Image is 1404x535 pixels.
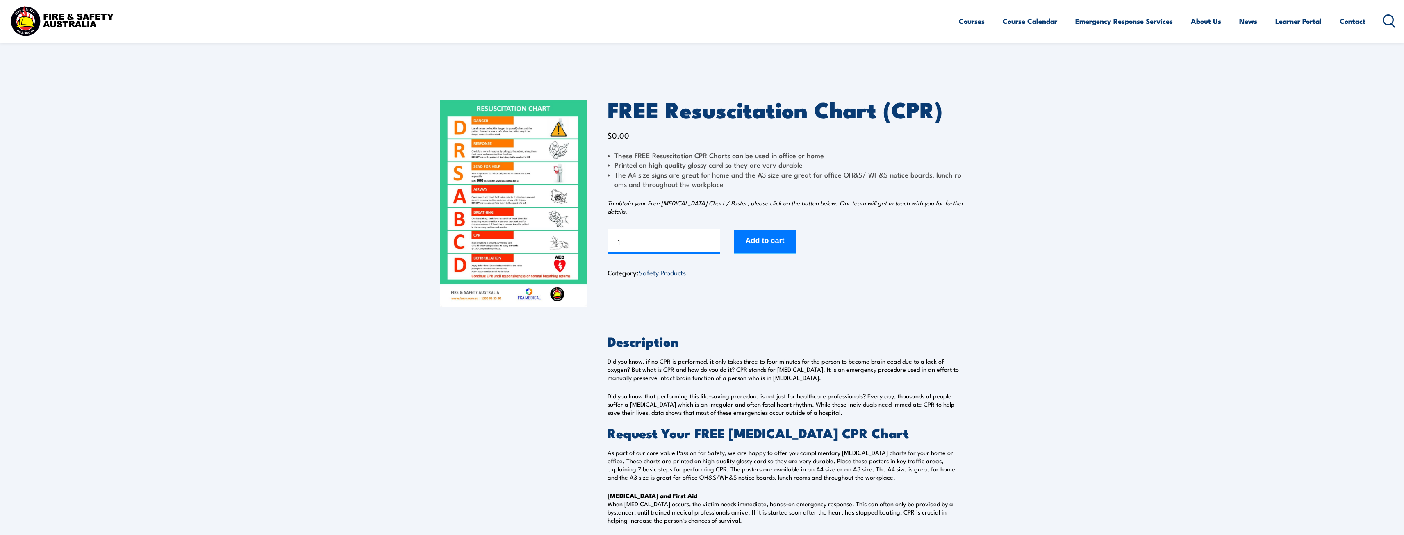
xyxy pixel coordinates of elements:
[608,130,612,141] span: $
[608,150,965,160] li: These FREE Resuscitation CPR Charts can be used in office or home
[1239,10,1257,32] a: News
[608,448,965,481] p: As part of our core value Passion for Safety, we are happy to offer you complimentary [MEDICAL_DA...
[608,267,686,278] span: Category:
[608,170,965,189] li: The A4 size signs are great for home and the A3 size are great for office OH&S/ WH&S notice board...
[608,160,965,169] li: Printed on high quality glossy card so they are very durable
[608,492,965,524] p: When [MEDICAL_DATA] occurs, the victim needs immediate, hands-on emergency response. This can oft...
[1191,10,1221,32] a: About Us
[608,427,965,438] h2: Request Your FREE [MEDICAL_DATA] CPR Chart
[608,491,697,500] strong: [MEDICAL_DATA] and First Aid
[608,198,964,215] em: To obtain your Free [MEDICAL_DATA] Chart / Poster, please click on the button below. Our team wil...
[959,10,985,32] a: Courses
[1340,10,1365,32] a: Contact
[1275,10,1322,32] a: Learner Portal
[608,229,720,254] input: Product quantity
[639,267,686,277] a: Safety Products
[608,392,965,417] p: Did you know that performing this life-saving procedure is not just for healthcare professionals?...
[608,100,965,119] h1: FREE Resuscitation Chart (CPR)
[608,335,965,347] h2: Description
[734,230,796,254] button: Add to cart
[608,357,965,382] p: Did you know, if no CPR is performed, it only takes three to four minutes for the person to becom...
[1003,10,1057,32] a: Course Calendar
[608,130,629,141] bdi: 0.00
[1075,10,1173,32] a: Emergency Response Services
[440,100,587,307] img: FREE Resuscitation Chart - What are the 7 steps to CPR?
